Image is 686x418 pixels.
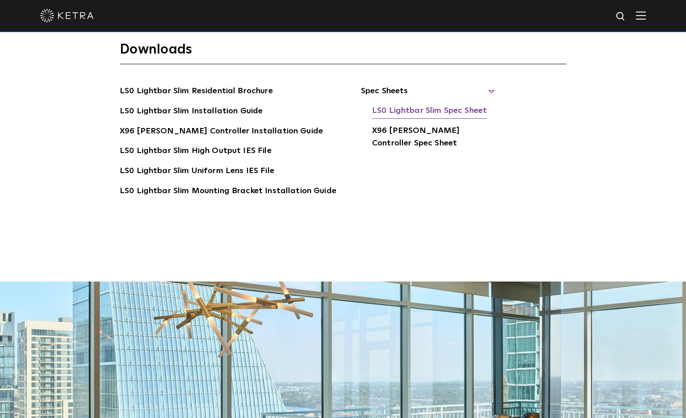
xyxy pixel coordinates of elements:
h3: Downloads [120,41,566,64]
span: Spec Sheets [361,85,495,104]
img: search icon [615,11,627,22]
img: Hamburger%20Nav.svg [636,11,646,20]
a: LS0 Lightbar Slim Uniform Lens IES File [120,165,274,179]
a: LS0 Lightbar Slim Installation Guide [120,105,263,119]
a: X96 [PERSON_NAME] Controller Spec Sheet [372,124,495,152]
img: ketra-logo-2019-white [40,9,94,22]
a: LS0 Lightbar Slim Residential Brochure [120,85,273,99]
a: LS0 Lightbar Slim Mounting Bracket Installation Guide [120,185,336,199]
a: LS0 Lightbar Slim High Output IES File [120,145,272,159]
a: X96 [PERSON_NAME] Controller Installation Guide [120,125,323,139]
a: LS0 Lightbar Slim Spec Sheet [372,104,487,119]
